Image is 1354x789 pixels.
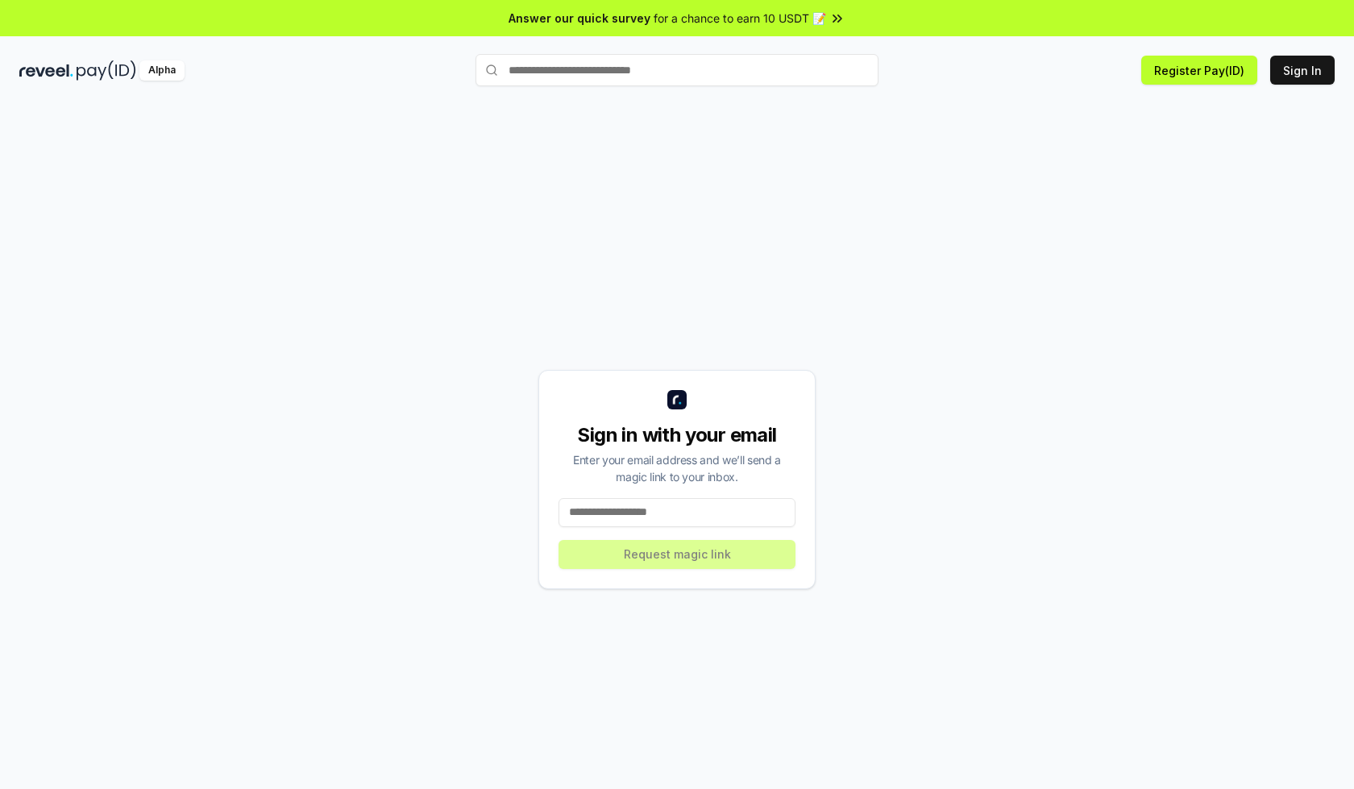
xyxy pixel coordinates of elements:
div: Alpha [139,60,185,81]
img: pay_id [77,60,136,81]
img: logo_small [667,390,687,409]
button: Register Pay(ID) [1141,56,1257,85]
span: Answer our quick survey [509,10,650,27]
div: Enter your email address and we’ll send a magic link to your inbox. [559,451,795,485]
span: for a chance to earn 10 USDT 📝 [654,10,826,27]
button: Sign In [1270,56,1335,85]
img: reveel_dark [19,60,73,81]
div: Sign in with your email [559,422,795,448]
